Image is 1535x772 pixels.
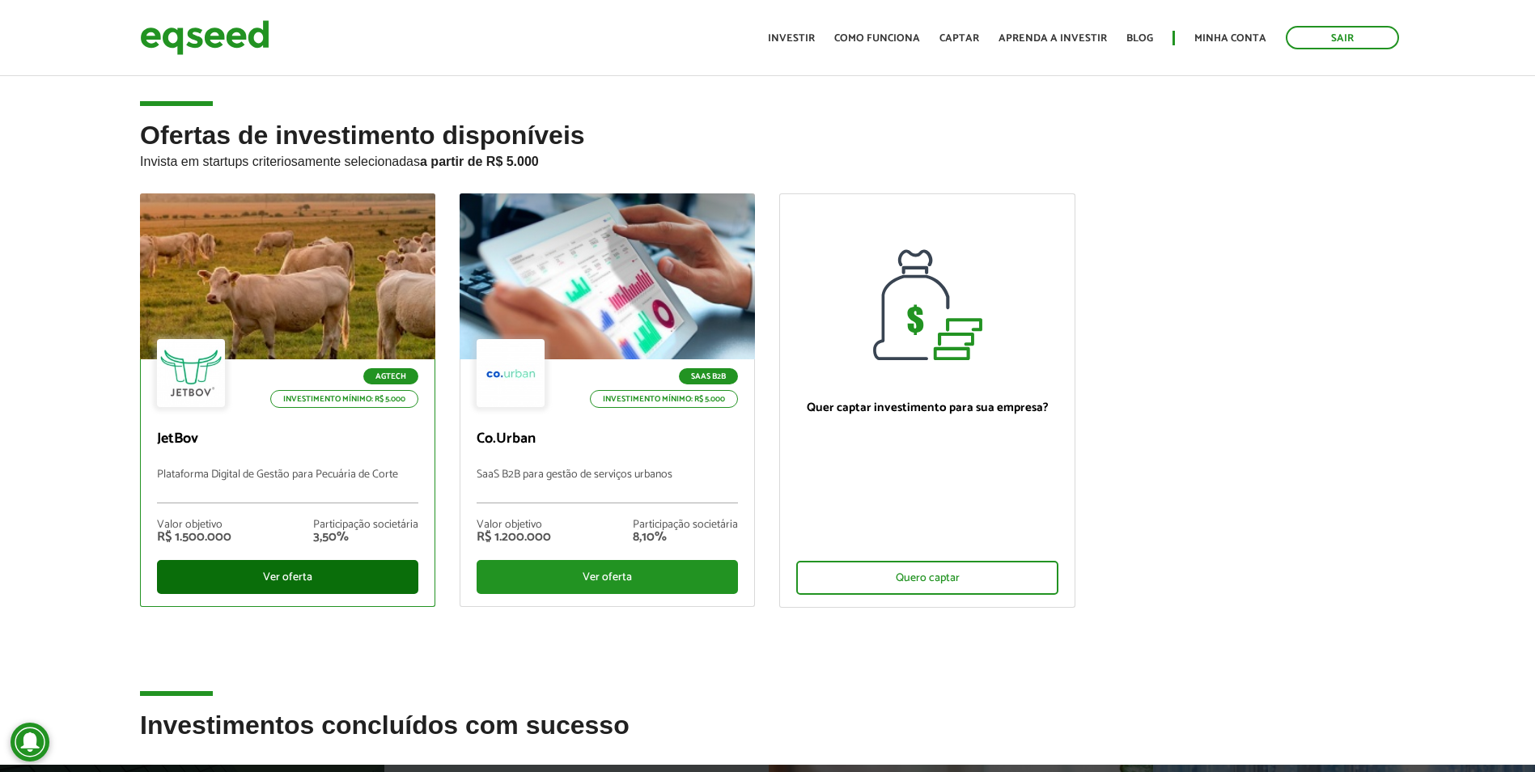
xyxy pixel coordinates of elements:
[796,401,1058,415] p: Quer captar investimento para sua empresa?
[939,33,979,44] a: Captar
[1126,33,1153,44] a: Blog
[834,33,920,44] a: Como funciona
[477,520,551,531] div: Valor objetivo
[157,431,418,448] p: JetBov
[1194,33,1266,44] a: Minha conta
[633,520,738,531] div: Participação societária
[477,531,551,544] div: R$ 1.200.000
[157,469,418,503] p: Plataforma Digital de Gestão para Pecuária de Corte
[590,390,738,408] p: Investimento mínimo: R$ 5.000
[420,155,539,168] strong: a partir de R$ 5.000
[999,33,1107,44] a: Aprenda a investir
[140,121,1395,193] h2: Ofertas de investimento disponíveis
[1286,26,1399,49] a: Sair
[477,560,738,594] div: Ver oferta
[140,193,435,607] a: Agtech Investimento mínimo: R$ 5.000 JetBov Plataforma Digital de Gestão para Pecuária de Corte V...
[768,33,815,44] a: Investir
[460,193,755,607] a: SaaS B2B Investimento mínimo: R$ 5.000 Co.Urban SaaS B2B para gestão de serviços urbanos Valor ob...
[779,193,1075,608] a: Quer captar investimento para sua empresa? Quero captar
[679,368,738,384] p: SaaS B2B
[140,150,1395,169] p: Invista em startups criteriosamente selecionadas
[633,531,738,544] div: 8,10%
[157,520,231,531] div: Valor objetivo
[477,431,738,448] p: Co.Urban
[363,368,418,384] p: Agtech
[140,711,1395,764] h2: Investimentos concluídos com sucesso
[313,531,418,544] div: 3,50%
[157,531,231,544] div: R$ 1.500.000
[796,561,1058,595] div: Quero captar
[477,469,738,503] p: SaaS B2B para gestão de serviços urbanos
[140,16,269,59] img: EqSeed
[270,390,418,408] p: Investimento mínimo: R$ 5.000
[313,520,418,531] div: Participação societária
[157,560,418,594] div: Ver oferta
